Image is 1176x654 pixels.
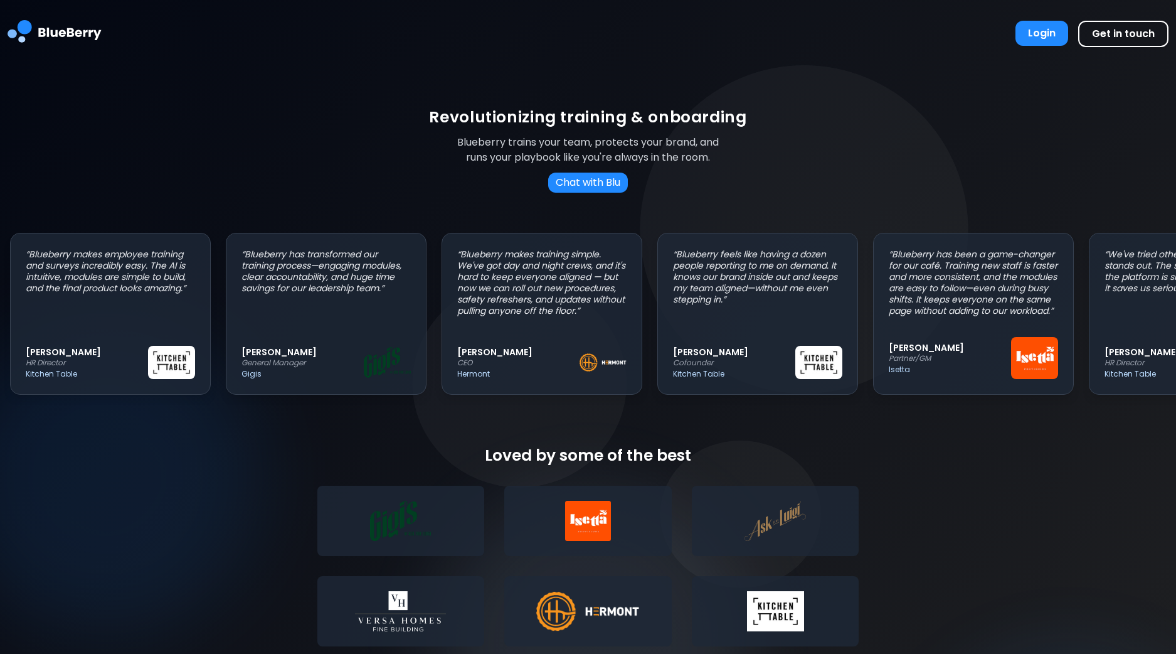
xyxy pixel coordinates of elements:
[26,369,148,379] p: Kitchen Table
[673,249,842,305] p: “ Blueberry feels like having a dozen people reporting to me on demand. It knows our brand inside...
[457,358,580,368] p: CEO
[457,249,627,316] p: “ Blueberry makes training simple. We've got day and night crews, and it's hard to keep everyone ...
[317,445,859,466] h2: Loved by some of the best
[715,591,835,631] img: Client logo
[241,358,364,368] p: General Manager
[795,346,842,378] img: Kitchen Table logo
[527,501,648,541] img: Client logo
[889,353,1011,363] p: Partner/GM
[548,173,628,193] button: Chat with Blu
[1015,21,1068,47] a: Login
[889,365,1011,375] p: Isetta
[673,369,795,379] p: Kitchen Table
[1011,337,1058,378] img: Isetta logo
[527,591,648,631] img: Client logo
[241,369,364,379] p: Gigis
[1078,21,1168,47] button: Get in touch
[715,501,835,541] img: Client logo
[341,501,461,541] img: Client logo
[341,591,461,631] img: Client logo
[241,346,364,358] p: [PERSON_NAME]
[26,346,148,358] p: [PERSON_NAME]
[457,369,580,379] p: Hermont
[26,358,148,368] p: HR Director
[148,346,195,378] img: Kitchen Table logo
[26,249,195,294] p: “ Blueberry makes employee training and surveys incredibly easy. The AI is intuitive, modules are...
[448,135,729,165] p: Blueberry trains your team, protects your brand, and runs your playbook like you're always in the...
[580,353,627,372] img: Hermont logo
[429,107,746,127] h1: Revolutionizing training & onboarding
[8,10,102,57] img: BlueBerry Logo
[673,358,795,368] p: Cofounder
[364,347,411,378] img: Gigis logo
[1015,21,1068,46] button: Login
[673,346,795,358] p: [PERSON_NAME]
[457,346,580,358] p: [PERSON_NAME]
[889,342,1011,353] p: [PERSON_NAME]
[1092,26,1155,41] span: Get in touch
[889,249,1058,316] p: “ Blueberry has been a game-changer for our café. Training new staff is faster and more consisten...
[241,249,411,294] p: “ Blueberry has transformed our training process—engaging modules, clear accountability, and huge...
